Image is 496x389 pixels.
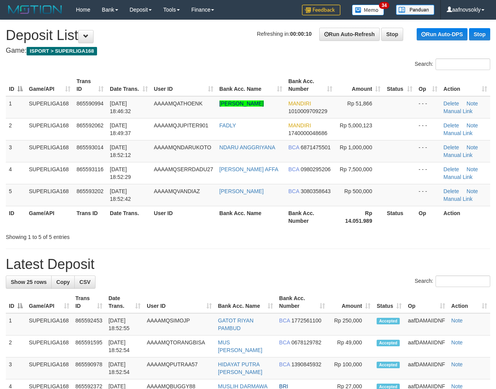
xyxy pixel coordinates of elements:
td: SUPERLIGA168 [26,118,74,140]
td: Rp 250,000 [328,313,374,336]
td: SUPERLIGA168 [26,336,72,357]
th: Game/API: activate to sort column ascending [26,291,72,313]
span: 865593116 [77,166,104,172]
span: Copy 1010009709229 to clipboard [288,108,327,114]
a: Run Auto-Refresh [319,28,380,41]
span: BCA [288,188,299,194]
th: Op: activate to sort column ascending [405,291,448,313]
span: Copy 1390845932 to clipboard [292,361,322,367]
span: 865593202 [77,188,104,194]
a: Manual Link [444,152,473,158]
td: AAAAMQSIMOJP [144,313,215,336]
th: Bank Acc. Name [216,206,285,228]
span: 865590994 [77,100,104,107]
span: 34 [379,2,389,9]
a: Run Auto-DPS [417,28,468,40]
td: 5 [6,184,26,206]
a: Note [451,339,463,346]
td: [DATE] 18:52:55 [106,313,144,336]
span: AAAAMQVANDIAZ [154,188,200,194]
span: AAAAMQSERRDADU27 [154,166,213,172]
th: Bank Acc. Name: activate to sort column ascending [216,74,285,96]
td: - - - [416,162,441,184]
td: 865590978 [72,357,106,379]
h4: Game: [6,47,490,55]
td: Rp 49,000 [328,336,374,357]
span: Copy 0980295206 to clipboard [301,166,331,172]
td: [DATE] 18:52:54 [106,336,144,357]
img: Feedback.jpg [302,5,340,15]
td: - - - [416,184,441,206]
span: [DATE] 18:52:12 [110,144,131,158]
span: Rp 7,500,000 [340,166,372,172]
a: Stop [469,28,490,40]
th: Status [384,206,416,228]
img: panduan.png [396,5,434,15]
span: Copy 6871475501 to clipboard [301,144,331,150]
span: [DATE] 18:52:42 [110,188,131,202]
input: Search: [436,58,490,70]
td: SUPERLIGA168 [26,184,74,206]
td: - - - [416,96,441,119]
a: Note [467,100,478,107]
th: Amount: activate to sort column ascending [328,291,374,313]
a: MUS [PERSON_NAME] [218,339,262,353]
span: Rp 500,000 [344,188,372,194]
a: FADLY [220,122,236,129]
a: [PERSON_NAME] AFFA [220,166,278,172]
a: Manual Link [444,130,473,136]
span: Rp 1,000,000 [340,144,372,150]
td: 865591595 [72,336,106,357]
td: aafDAMAIIDNF [405,357,448,379]
a: [PERSON_NAME] [220,188,264,194]
th: Bank Acc. Number [285,206,336,228]
a: Show 25 rows [6,275,52,289]
input: Search: [436,275,490,287]
th: Action: activate to sort column ascending [441,74,490,96]
span: MANDIRI [288,100,311,107]
span: AAAAMQATHOENK [154,100,203,107]
th: User ID [151,206,216,228]
td: 1 [6,96,26,119]
a: CSV [74,275,96,289]
td: 865592453 [72,313,106,336]
th: Date Trans. [107,206,151,228]
span: BCA [279,317,290,324]
th: Game/API: activate to sort column ascending [26,74,74,96]
th: Status: activate to sort column ascending [374,291,405,313]
span: BCA [288,144,299,150]
img: Button%20Memo.svg [352,5,384,15]
span: Copy [56,279,70,285]
span: BCA [279,339,290,346]
span: Accepted [377,362,400,368]
a: Manual Link [444,174,473,180]
h1: Deposit List [6,28,490,43]
th: Trans ID: activate to sort column ascending [74,74,107,96]
td: 3 [6,140,26,162]
td: AAAAMQTORANGBISA [144,336,215,357]
td: 2 [6,336,26,357]
a: Note [467,144,478,150]
a: Delete [444,166,459,172]
label: Search: [415,58,490,70]
a: GATOT RIYAN PAMBUD [218,317,253,331]
a: [PERSON_NAME] [220,100,264,107]
span: Show 25 rows [11,279,47,285]
a: Delete [444,144,459,150]
th: ID: activate to sort column descending [6,291,26,313]
span: Copy 1740000048686 to clipboard [288,130,327,136]
th: Trans ID: activate to sort column ascending [72,291,106,313]
th: User ID: activate to sort column ascending [144,291,215,313]
span: CSV [79,279,90,285]
th: Bank Acc. Number: activate to sort column ascending [276,291,328,313]
th: User ID: activate to sort column ascending [151,74,216,96]
span: MANDIRI [288,122,311,129]
a: Note [467,188,478,194]
span: ISPORT > SUPERLIGA168 [27,47,97,55]
a: Note [451,317,463,324]
h1: Latest Deposit [6,257,490,272]
th: Bank Acc. Number: activate to sort column ascending [285,74,336,96]
label: Search: [415,275,490,287]
div: Showing 1 to 5 of 5 entries [6,230,201,241]
a: Delete [444,100,459,107]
